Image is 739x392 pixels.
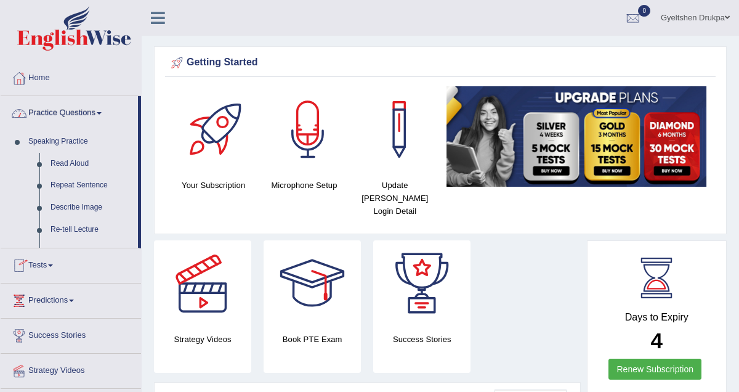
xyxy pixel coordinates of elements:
a: Re-tell Lecture [45,219,138,241]
a: Speaking Practice [23,131,138,153]
a: Success Stories [1,319,141,349]
span: 0 [638,5,650,17]
h4: Success Stories [373,333,470,346]
a: Practice Questions [1,96,138,127]
h4: Book PTE Exam [264,333,361,346]
a: Strategy Videos [1,354,141,385]
h4: Strategy Videos [154,333,251,346]
a: Home [1,61,141,92]
a: Describe Image [45,197,138,219]
img: small5.jpg [446,86,706,187]
a: Tests [1,248,141,279]
a: Answer Short Question [45,240,138,263]
a: Read Aloud [45,153,138,175]
h4: Days to Expiry [601,312,713,323]
h4: Your Subscription [174,179,252,192]
a: Predictions [1,284,141,314]
a: Renew Subscription [608,359,701,380]
a: Repeat Sentence [45,174,138,197]
h4: Microphone Setup [265,179,343,192]
h4: Update [PERSON_NAME] Login Detail [356,179,434,218]
b: 4 [651,329,663,353]
div: Getting Started [168,54,713,72]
